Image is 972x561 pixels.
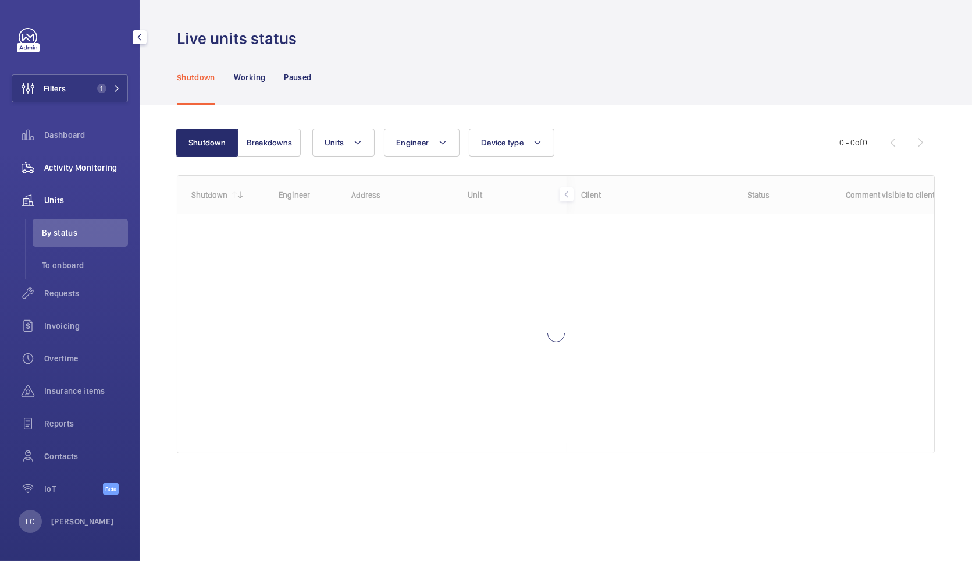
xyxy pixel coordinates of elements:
span: Invoicing [44,320,128,332]
p: Shutdown [177,72,215,83]
span: Insurance items [44,385,128,397]
span: To onboard [42,260,128,271]
span: Filters [44,83,66,94]
span: By status [42,227,128,239]
h1: Live units status [177,28,304,49]
span: Overtime [44,353,128,364]
span: 1 [97,84,106,93]
span: Beta [103,483,119,495]
p: Working [234,72,265,83]
span: Engineer [396,138,429,147]
button: Filters1 [12,74,128,102]
button: Units [312,129,375,157]
span: Device type [481,138,524,147]
p: LC [26,516,34,527]
span: Activity Monitoring [44,162,128,173]
button: Engineer [384,129,460,157]
p: [PERSON_NAME] [51,516,114,527]
span: Requests [44,287,128,299]
button: Device type [469,129,554,157]
span: Contacts [44,450,128,462]
span: IoT [44,483,103,495]
span: 0 - 0 0 [839,139,867,147]
span: Dashboard [44,129,128,141]
span: Units [44,194,128,206]
button: Shutdown [176,129,238,157]
span: of [855,138,863,147]
button: Breakdowns [238,129,301,157]
span: Units [325,138,344,147]
p: Paused [284,72,311,83]
span: Reports [44,418,128,429]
